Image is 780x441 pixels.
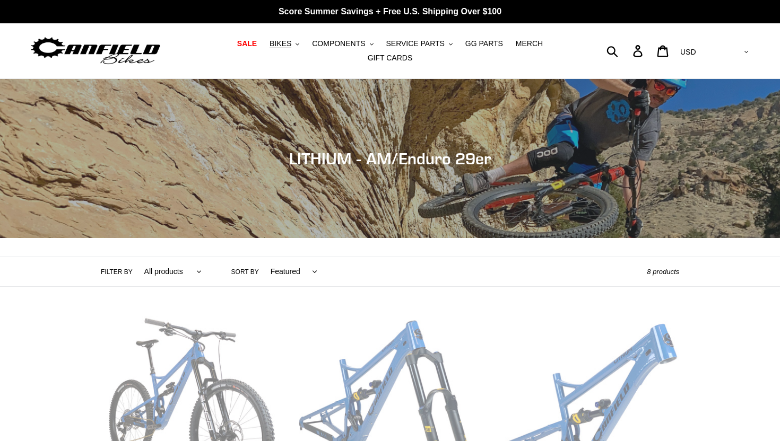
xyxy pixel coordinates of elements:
[510,37,548,51] a: MERCH
[465,39,503,48] span: GG PARTS
[460,37,508,51] a: GG PARTS
[368,54,413,63] span: GIFT CARDS
[29,34,162,68] img: Canfield Bikes
[270,39,291,48] span: BIKES
[231,267,259,277] label: Sort by
[264,37,305,51] button: BIKES
[647,268,679,276] span: 8 products
[307,37,378,51] button: COMPONENTS
[386,39,444,48] span: SERVICE PARTS
[516,39,543,48] span: MERCH
[237,39,257,48] span: SALE
[289,149,491,168] span: LITHIUM - AM/Enduro 29er
[232,37,262,51] a: SALE
[612,39,639,63] input: Search
[380,37,457,51] button: SERVICE PARTS
[312,39,365,48] span: COMPONENTS
[101,267,133,277] label: Filter by
[362,51,418,65] a: GIFT CARDS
